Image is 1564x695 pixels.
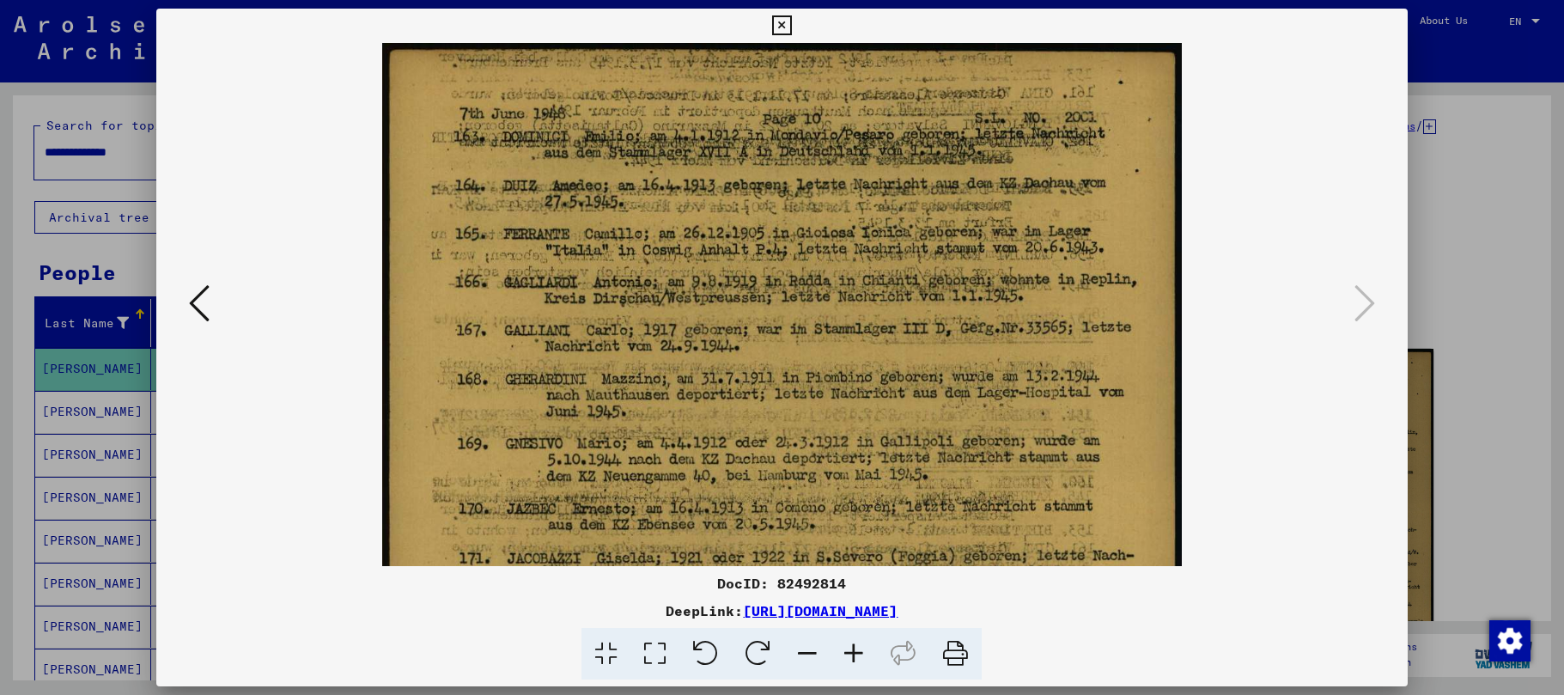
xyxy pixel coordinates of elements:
div: Change consent [1488,619,1530,661]
a: [URL][DOMAIN_NAME] [743,602,898,619]
div: DocID: 82492814 [156,573,1408,594]
div: DeepLink: [156,601,1408,621]
img: Change consent [1489,620,1531,661]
